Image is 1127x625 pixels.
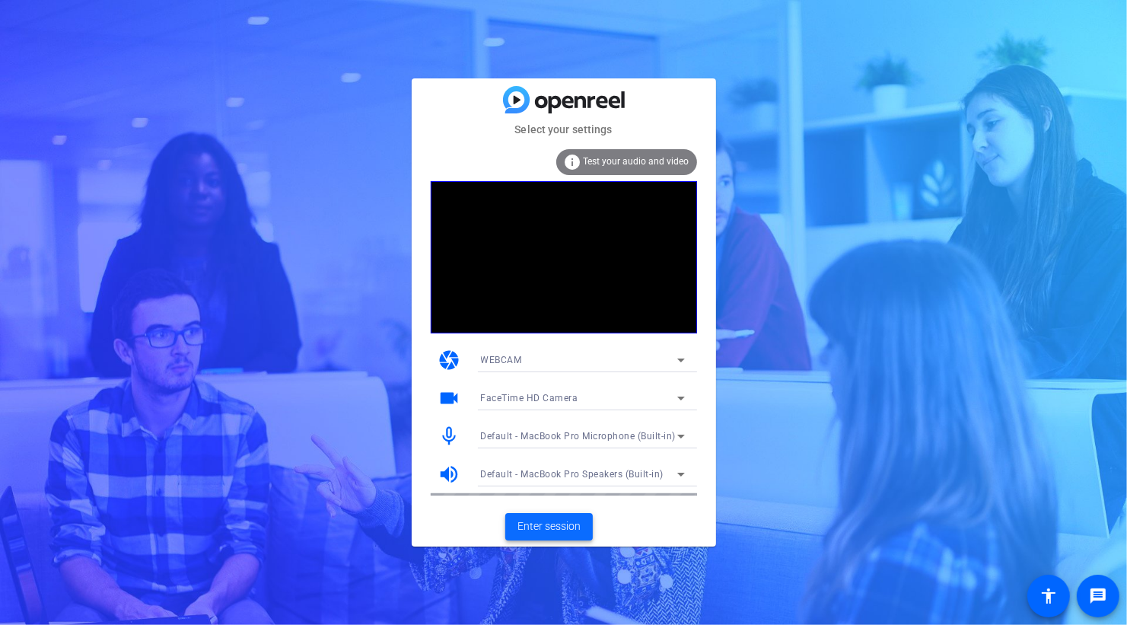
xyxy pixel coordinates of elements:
[438,425,461,448] mat-icon: mic_none
[1039,587,1058,605] mat-icon: accessibility
[517,518,581,534] span: Enter session
[503,86,625,113] img: blue-gradient.svg
[584,156,689,167] span: Test your audio and video
[438,349,461,371] mat-icon: camera
[481,393,578,403] span: FaceTime HD Camera
[481,355,522,365] span: WEBCAM
[412,121,716,138] mat-card-subtitle: Select your settings
[505,513,593,540] button: Enter session
[564,153,582,171] mat-icon: info
[481,469,664,480] span: Default - MacBook Pro Speakers (Built-in)
[481,431,677,442] span: Default - MacBook Pro Microphone (Built-in)
[438,463,461,486] mat-icon: volume_up
[1089,587,1107,605] mat-icon: message
[438,387,461,410] mat-icon: videocam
